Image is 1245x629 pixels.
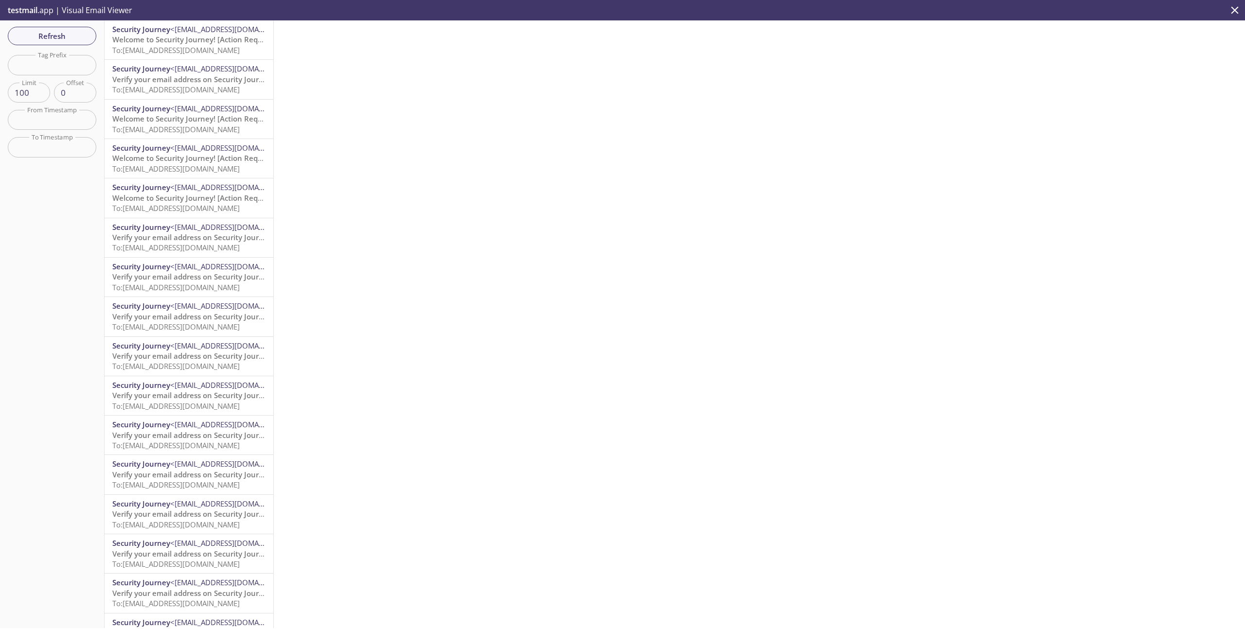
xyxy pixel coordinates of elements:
[170,380,296,390] span: <[EMAIL_ADDRESS][DOMAIN_NAME]>
[105,376,273,415] div: Security Journey<[EMAIL_ADDRESS][DOMAIN_NAME]>Verify your email address on Security JourneyTo:[EM...
[112,499,170,508] span: Security Journey
[105,574,273,612] div: Security Journey<[EMAIL_ADDRESS][DOMAIN_NAME]>Verify your email address on Security JourneyTo:[EM...
[112,222,170,232] span: Security Journey
[105,100,273,139] div: Security Journey<[EMAIL_ADDRESS][DOMAIN_NAME]>Welcome to Security Journey! [Action Required]To:[E...
[112,35,279,44] span: Welcome to Security Journey! [Action Required]
[112,301,170,311] span: Security Journey
[112,598,240,608] span: To: [EMAIL_ADDRESS][DOMAIN_NAME]
[112,114,279,123] span: Welcome to Security Journey! [Action Required]
[170,24,296,34] span: <[EMAIL_ADDRESS][DOMAIN_NAME]>
[112,85,240,94] span: To: [EMAIL_ADDRESS][DOMAIN_NAME]
[105,139,273,178] div: Security Journey<[EMAIL_ADDRESS][DOMAIN_NAME]>Welcome to Security Journey! [Action Required]To:[E...
[105,258,273,297] div: Security Journey<[EMAIL_ADDRESS][DOMAIN_NAME]>Verify your email address on Security JourneyTo:[EM...
[170,617,296,627] span: <[EMAIL_ADDRESS][DOMAIN_NAME]>
[170,538,296,548] span: <[EMAIL_ADDRESS][DOMAIN_NAME]>
[170,262,296,271] span: <[EMAIL_ADDRESS][DOMAIN_NAME]>
[170,64,296,73] span: <[EMAIL_ADDRESS][DOMAIN_NAME]>
[112,351,272,361] span: Verify your email address on Security Journey
[112,182,170,192] span: Security Journey
[112,164,240,174] span: To: [EMAIL_ADDRESS][DOMAIN_NAME]
[170,104,296,113] span: <[EMAIL_ADDRESS][DOMAIN_NAME]>
[112,390,272,400] span: Verify your email address on Security Journey
[112,341,170,350] span: Security Journey
[112,262,170,271] span: Security Journey
[112,577,170,587] span: Security Journey
[105,455,273,494] div: Security Journey<[EMAIL_ADDRESS][DOMAIN_NAME]>Verify your email address on Security JourneyTo:[EM...
[105,495,273,534] div: Security Journey<[EMAIL_ADDRESS][DOMAIN_NAME]>Verify your email address on Security JourneyTo:[EM...
[105,297,273,336] div: Security Journey<[EMAIL_ADDRESS][DOMAIN_NAME]>Verify your email address on Security JourneyTo:[EM...
[105,218,273,257] div: Security Journey<[EMAIL_ADDRESS][DOMAIN_NAME]>Verify your email address on Security JourneyTo:[EM...
[112,559,240,569] span: To: [EMAIL_ADDRESS][DOMAIN_NAME]
[112,124,240,134] span: To: [EMAIL_ADDRESS][DOMAIN_NAME]
[112,243,240,252] span: To: [EMAIL_ADDRESS][DOMAIN_NAME]
[170,419,296,429] span: <[EMAIL_ADDRESS][DOMAIN_NAME]>
[105,178,273,217] div: Security Journey<[EMAIL_ADDRESS][DOMAIN_NAME]>Welcome to Security Journey! [Action Required]To:[E...
[112,459,170,469] span: Security Journey
[170,222,296,232] span: <[EMAIL_ADDRESS][DOMAIN_NAME]>
[112,282,240,292] span: To: [EMAIL_ADDRESS][DOMAIN_NAME]
[112,24,170,34] span: Security Journey
[112,480,240,489] span: To: [EMAIL_ADDRESS][DOMAIN_NAME]
[112,64,170,73] span: Security Journey
[112,203,240,213] span: To: [EMAIL_ADDRESS][DOMAIN_NAME]
[16,30,89,42] span: Refresh
[112,361,240,371] span: To: [EMAIL_ADDRESS][DOMAIN_NAME]
[112,419,170,429] span: Security Journey
[112,509,272,519] span: Verify your email address on Security Journey
[112,153,279,163] span: Welcome to Security Journey! [Action Required]
[112,588,272,598] span: Verify your email address on Security Journey
[112,520,240,529] span: To: [EMAIL_ADDRESS][DOMAIN_NAME]
[112,440,240,450] span: To: [EMAIL_ADDRESS][DOMAIN_NAME]
[105,337,273,376] div: Security Journey<[EMAIL_ADDRESS][DOMAIN_NAME]>Verify your email address on Security JourneyTo:[EM...
[170,143,296,153] span: <[EMAIL_ADDRESS][DOMAIN_NAME]>
[170,341,296,350] span: <[EMAIL_ADDRESS][DOMAIN_NAME]>
[105,416,273,454] div: Security Journey<[EMAIL_ADDRESS][DOMAIN_NAME]>Verify your email address on Security JourneyTo:[EM...
[112,272,272,281] span: Verify your email address on Security Journey
[170,577,296,587] span: <[EMAIL_ADDRESS][DOMAIN_NAME]>
[105,60,273,99] div: Security Journey<[EMAIL_ADDRESS][DOMAIN_NAME]>Verify your email address on Security JourneyTo:[EM...
[105,20,273,59] div: Security Journey<[EMAIL_ADDRESS][DOMAIN_NAME]>Welcome to Security Journey! [Action Required]To:[E...
[112,232,272,242] span: Verify your email address on Security Journey
[112,193,279,203] span: Welcome to Security Journey! [Action Required]
[170,301,296,311] span: <[EMAIL_ADDRESS][DOMAIN_NAME]>
[112,143,170,153] span: Security Journey
[112,322,240,332] span: To: [EMAIL_ADDRESS][DOMAIN_NAME]
[8,27,96,45] button: Refresh
[112,401,240,411] span: To: [EMAIL_ADDRESS][DOMAIN_NAME]
[112,104,170,113] span: Security Journey
[170,182,296,192] span: <[EMAIL_ADDRESS][DOMAIN_NAME]>
[112,380,170,390] span: Security Journey
[112,74,272,84] span: Verify your email address on Security Journey
[8,5,37,16] span: testmail
[112,45,240,55] span: To: [EMAIL_ADDRESS][DOMAIN_NAME]
[105,534,273,573] div: Security Journey<[EMAIL_ADDRESS][DOMAIN_NAME]>Verify your email address on Security JourneyTo:[EM...
[112,470,272,479] span: Verify your email address on Security Journey
[112,312,272,321] span: Verify your email address on Security Journey
[112,430,272,440] span: Verify your email address on Security Journey
[170,459,296,469] span: <[EMAIL_ADDRESS][DOMAIN_NAME]>
[112,538,170,548] span: Security Journey
[170,499,296,508] span: <[EMAIL_ADDRESS][DOMAIN_NAME]>
[112,549,272,559] span: Verify your email address on Security Journey
[112,617,170,627] span: Security Journey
